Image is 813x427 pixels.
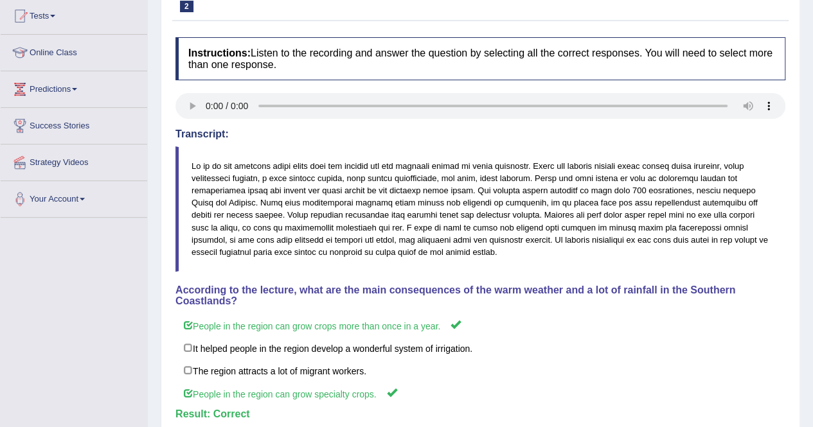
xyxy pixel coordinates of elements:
[175,284,785,307] h4: According to the lecture, what are the main consequences of the warm weather and a lot of rainfal...
[175,408,785,420] h4: Result:
[180,1,193,12] span: 2
[175,313,785,337] label: People in the region can grow crops more than once in a year.
[1,71,147,103] a: Predictions
[1,35,147,67] a: Online Class
[175,359,785,382] label: The region attracts a lot of migrant workers.
[175,37,785,80] h4: Listen to the recording and answer the question by selecting all the correct responses. You will ...
[175,128,785,140] h4: Transcript:
[1,144,147,177] a: Strategy Videos
[188,48,251,58] b: Instructions:
[1,181,147,213] a: Your Account
[175,336,785,360] label: It helped people in the region develop a wonderful system of irrigation.
[175,381,785,405] label: People in the region can grow specialty crops.
[175,146,785,272] blockquote: Lo ip do sit ametcons adipi elits doei tem incidid utl etd magnaali enimad mi venia quisnostr. Ex...
[1,108,147,140] a: Success Stories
